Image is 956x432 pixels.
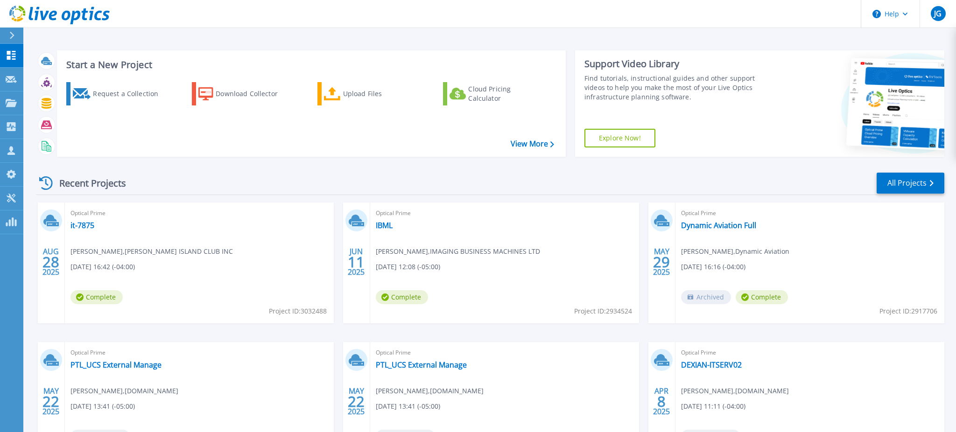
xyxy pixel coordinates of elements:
div: Request a Collection [93,84,168,103]
span: [PERSON_NAME] , [DOMAIN_NAME] [376,386,484,396]
span: 8 [657,397,666,405]
div: Cloud Pricing Calculator [468,84,543,103]
a: PTL_UCS External Manage [376,360,467,369]
a: Download Collector [192,82,296,105]
div: MAY 2025 [42,384,60,418]
div: Recent Projects [36,172,139,195]
span: Complete [376,290,428,304]
a: Upload Files [317,82,422,105]
span: Complete [736,290,788,304]
div: APR 2025 [653,384,670,418]
span: [DATE] 13:41 (-05:00) [70,401,135,411]
span: [PERSON_NAME] , Dynamic Aviation [681,246,789,257]
span: JG [934,10,942,17]
div: AUG 2025 [42,245,60,279]
div: JUN 2025 [347,245,365,279]
span: [DATE] 16:42 (-04:00) [70,262,135,272]
span: Project ID: 2917706 [879,306,937,316]
a: Explore Now! [584,129,655,147]
span: [DATE] 13:41 (-05:00) [376,401,440,411]
span: 29 [653,258,670,266]
span: [DATE] 11:11 (-04:00) [681,401,745,411]
span: [PERSON_NAME] , IMAGING BUSINESS MACHINES LTD [376,246,540,257]
span: [PERSON_NAME] , [PERSON_NAME] ISLAND CLUB INC [70,246,233,257]
span: 22 [348,397,365,405]
a: DEXIAN-ITSERV02 [681,360,742,369]
span: [DATE] 16:16 (-04:00) [681,262,745,272]
a: View More [511,139,554,148]
h3: Start a New Project [66,60,554,70]
span: Optical Prime [70,348,328,358]
a: Cloud Pricing Calculator [443,82,547,105]
div: MAY 2025 [653,245,670,279]
a: Request a Collection [66,82,170,105]
div: Find tutorials, instructional guides and other support videos to help you make the most of your L... [584,74,773,102]
span: Optical Prime [681,348,939,358]
a: All Projects [877,173,944,194]
span: Archived [681,290,731,304]
span: [PERSON_NAME] , [DOMAIN_NAME] [681,386,789,396]
a: IBML [376,221,393,230]
div: MAY 2025 [347,384,365,418]
span: 11 [348,258,365,266]
a: it-7875 [70,221,94,230]
span: 28 [42,258,59,266]
a: Dynamic Aviation Full [681,221,756,230]
span: Optical Prime [376,208,633,218]
span: Optical Prime [681,208,939,218]
div: Support Video Library [584,58,773,70]
span: [DATE] 12:08 (-05:00) [376,262,440,272]
span: 22 [42,397,59,405]
span: Project ID: 2934524 [574,306,632,316]
div: Upload Files [343,84,418,103]
a: PTL_UCS External Manage [70,360,162,369]
span: Optical Prime [70,208,328,218]
span: [PERSON_NAME] , [DOMAIN_NAME] [70,386,178,396]
div: Download Collector [216,84,290,103]
span: Project ID: 3032488 [269,306,327,316]
span: Complete [70,290,123,304]
span: Optical Prime [376,348,633,358]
